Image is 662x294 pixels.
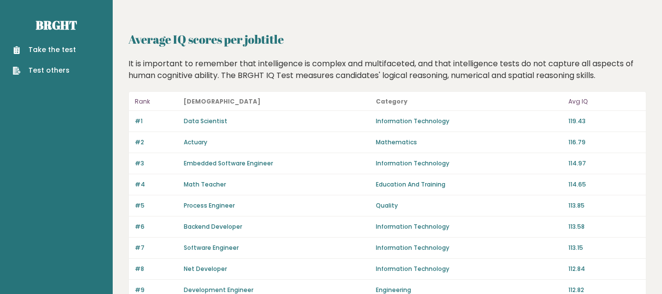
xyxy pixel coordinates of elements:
[376,265,562,273] p: Information Technology
[568,222,640,231] p: 113.58
[376,97,408,106] b: Category
[376,222,562,231] p: Information Technology
[568,201,640,210] p: 113.85
[125,58,650,81] div: It is important to remember that intelligence is complex and multifaceted, and that intelligence ...
[135,222,178,231] p: #6
[376,159,562,168] p: Information Technology
[376,201,562,210] p: Quality
[13,45,76,55] a: Take the test
[184,159,273,167] a: Embedded Software Engineer
[376,243,562,252] p: Information Technology
[376,138,562,147] p: Mathematics
[376,117,562,126] p: Information Technology
[135,265,178,273] p: #8
[568,96,640,107] p: Avg IQ
[135,243,178,252] p: #7
[184,180,226,188] a: Math Teacher
[135,96,178,107] p: Rank
[568,117,640,126] p: 119.43
[568,180,640,189] p: 114.65
[568,159,640,168] p: 114.97
[13,65,76,76] a: Test others
[135,201,178,210] p: #5
[184,286,253,294] a: Development Engineer
[135,159,178,168] p: #3
[568,243,640,252] p: 113.15
[184,222,242,231] a: Backend Developer
[376,180,562,189] p: Education And Training
[36,17,77,33] a: Brght
[568,265,640,273] p: 112.84
[135,117,178,126] p: #1
[568,138,640,147] p: 116.79
[184,243,239,252] a: Software Engineer
[184,117,227,125] a: Data Scientist
[184,97,261,106] b: [DEMOGRAPHIC_DATA]
[184,201,235,210] a: Process Engineer
[128,30,646,48] h2: Average IQ scores per jobtitle
[184,138,207,146] a: Actuary
[135,138,178,147] p: #2
[184,265,227,273] a: Net Developer
[135,180,178,189] p: #4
